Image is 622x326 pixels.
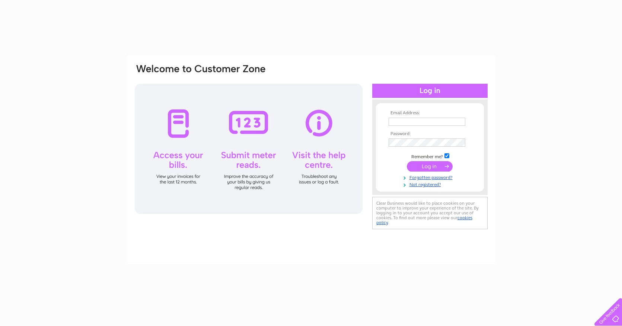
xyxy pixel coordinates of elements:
[376,215,472,225] a: cookies policy
[387,111,473,116] th: Email Address:
[407,161,453,172] input: Submit
[389,173,473,180] a: Forgotten password?
[372,197,488,229] div: Clear Business would like to place cookies on your computer to improve your experience of the sit...
[389,180,473,188] a: Not registered?
[387,131,473,137] th: Password:
[387,152,473,160] td: Remember me?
